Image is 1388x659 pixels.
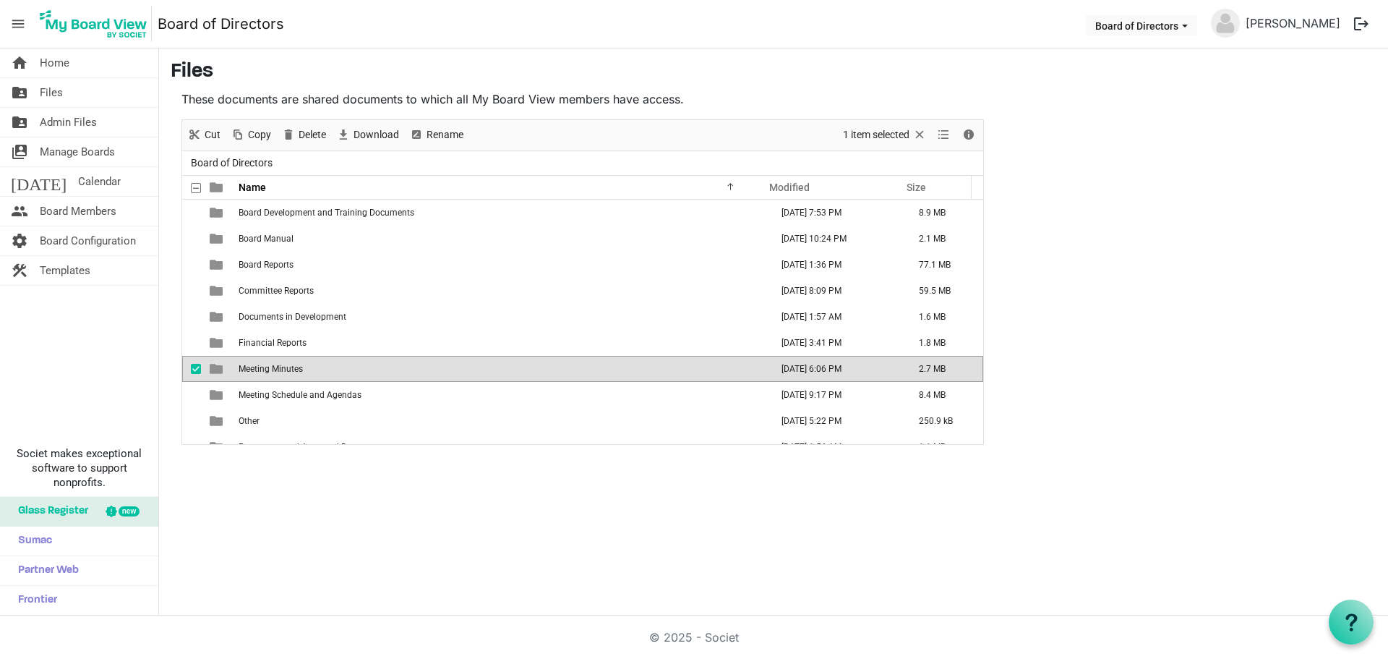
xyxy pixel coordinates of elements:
[404,120,468,150] div: Rename
[904,408,983,434] td: 250.9 kB is template cell column header Size
[766,226,904,252] td: January 07, 2025 10:24 PM column header Modified
[1346,9,1376,39] button: logout
[188,154,275,172] span: Board of Directors
[904,252,983,278] td: 77.1 MB is template cell column header Size
[279,126,329,144] button: Delete
[201,304,234,330] td: is template cell column header type
[234,200,766,226] td: Board Development and Training Documents is template cell column header Name
[239,286,314,296] span: Committee Reports
[904,304,983,330] td: 1.6 MB is template cell column header Size
[904,226,983,252] td: 2.1 MB is template cell column header Size
[239,208,414,218] span: Board Development and Training Documents
[11,226,28,255] span: settings
[7,446,152,490] span: Societ makes exceptional software to support nonprofits.
[904,356,983,382] td: 2.7 MB is template cell column header Size
[959,126,979,144] button: Details
[234,330,766,356] td: Financial Reports is template cell column header Name
[11,108,28,137] span: folder_shared
[239,338,307,348] span: Financial Reports
[841,126,930,144] button: Selection
[35,6,152,42] img: My Board View Logo
[766,330,904,356] td: August 29, 2025 3:41 PM column header Modified
[158,9,284,38] a: Board of Directors
[766,382,904,408] td: September 08, 2025 9:17 PM column header Modified
[40,256,90,285] span: Templates
[932,120,956,150] div: View
[239,390,361,400] span: Meeting Schedule and Agendas
[11,137,28,166] span: switch_account
[40,78,63,107] span: Files
[766,356,904,382] td: October 05, 2025 6:06 PM column header Modified
[11,48,28,77] span: home
[171,60,1376,85] h3: Files
[239,442,386,452] span: Permanent and Approved Documents
[234,434,766,460] td: Permanent and Approved Documents is template cell column header Name
[956,120,981,150] div: Details
[407,126,466,144] button: Rename
[239,364,303,374] span: Meeting Minutes
[841,126,911,144] span: 1 item selected
[904,330,983,356] td: 1.8 MB is template cell column header Size
[11,556,79,585] span: Partner Web
[239,312,346,322] span: Documents in Development
[11,256,28,285] span: construction
[228,126,274,144] button: Copy
[182,382,201,408] td: checkbox
[907,182,926,193] span: Size
[766,200,904,226] td: December 26, 2024 7:53 PM column header Modified
[226,120,276,150] div: Copy
[425,126,465,144] span: Rename
[185,126,223,144] button: Cut
[649,630,739,645] a: © 2025 - Societ
[234,408,766,434] td: Other is template cell column header Name
[35,6,158,42] a: My Board View Logo
[11,527,52,556] span: Sumac
[904,434,983,460] td: 1.1 MB is template cell column header Size
[182,408,201,434] td: checkbox
[904,382,983,408] td: 8.4 MB is template cell column header Size
[203,126,222,144] span: Cut
[766,304,904,330] td: May 12, 2025 1:57 AM column header Modified
[234,304,766,330] td: Documents in Development is template cell column header Name
[838,120,932,150] div: Clear selection
[1240,9,1346,38] a: [PERSON_NAME]
[904,200,983,226] td: 8.9 MB is template cell column header Size
[40,197,116,226] span: Board Members
[201,330,234,356] td: is template cell column header type
[182,226,201,252] td: checkbox
[201,434,234,460] td: is template cell column header type
[11,497,88,526] span: Glass Register
[766,408,904,434] td: December 09, 2024 5:22 PM column header Modified
[78,167,121,196] span: Calendar
[769,182,810,193] span: Modified
[239,234,294,244] span: Board Manual
[181,90,984,108] p: These documents are shared documents to which all My Board View members have access.
[247,126,273,144] span: Copy
[201,382,234,408] td: is template cell column header type
[182,200,201,226] td: checkbox
[766,434,904,460] td: May 12, 2025 1:56 AM column header Modified
[182,304,201,330] td: checkbox
[234,252,766,278] td: Board Reports is template cell column header Name
[766,278,904,304] td: September 03, 2025 8:09 PM column header Modified
[201,252,234,278] td: is template cell column header type
[234,226,766,252] td: Board Manual is template cell column header Name
[1211,9,1240,38] img: no-profile-picture.svg
[201,356,234,382] td: is template cell column header type
[935,126,952,144] button: View dropdownbutton
[11,78,28,107] span: folder_shared
[239,260,294,270] span: Board Reports
[182,330,201,356] td: checkbox
[201,408,234,434] td: is template cell column header type
[201,226,234,252] td: is template cell column header type
[119,506,140,516] div: new
[352,126,400,144] span: Download
[4,10,32,38] span: menu
[11,586,57,615] span: Frontier
[201,278,234,304] td: is template cell column header type
[234,356,766,382] td: Meeting Minutes is template cell column header Name
[276,120,331,150] div: Delete
[182,434,201,460] td: checkbox
[904,278,983,304] td: 59.5 MB is template cell column header Size
[40,48,69,77] span: Home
